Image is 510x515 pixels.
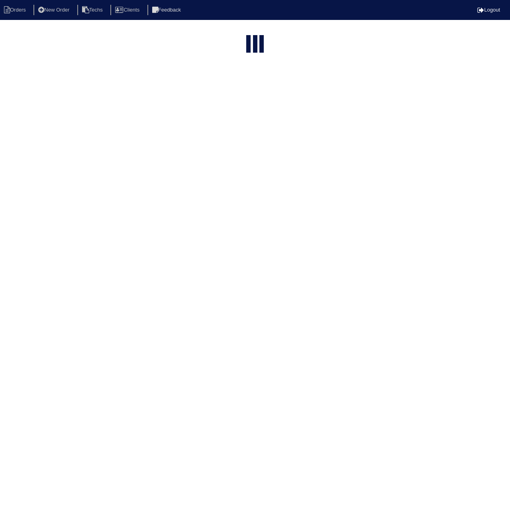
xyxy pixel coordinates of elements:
li: Techs [77,5,109,16]
li: New Order [33,5,76,16]
a: New Order [33,7,76,13]
a: Logout [477,7,500,13]
div: loading... [253,35,257,54]
li: Feedback [147,5,187,16]
a: Techs [77,7,109,13]
a: Clients [110,7,146,13]
li: Clients [110,5,146,16]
